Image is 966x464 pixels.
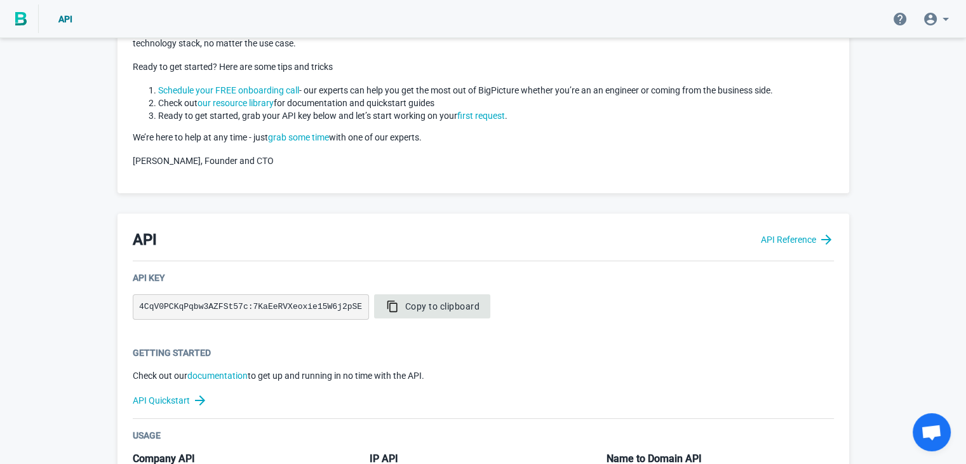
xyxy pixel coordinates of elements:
div: Getting Started [133,346,834,359]
p: [PERSON_NAME], Founder and CTO [133,154,834,168]
a: API Quickstart [133,393,834,408]
h3: API [133,229,157,250]
pre: 4CqV0PCKqPqbw3AZFSt57c:7KaEeRVXeoxie15W6j2pSE [133,294,369,320]
div: API Key [133,271,834,284]
a: API Reference [761,232,834,247]
a: grab some time [268,132,329,142]
li: - our experts can help you get the most out of BigPicture whether you’re an an engineer or coming... [158,84,834,97]
a: Schedule your FREE onboarding call [158,85,299,95]
li: Ready to get started, grab your API key below and let’s start working on your . [158,109,834,122]
span: Copy to clipboard [385,300,480,313]
button: Copy to clipboard [374,294,491,318]
a: our resource library [198,98,274,108]
img: BigPicture.io [15,12,27,26]
li: Check out for documentation and quickstart guides [158,97,834,109]
div: Usage [133,429,834,442]
p: Ready to get started? Here are some tips and tricks [133,60,834,74]
a: Open chat [913,413,951,451]
a: first request [457,111,505,121]
span: API [58,14,72,24]
p: Check out our to get up and running in no time with the API. [133,369,834,383]
a: documentation [187,371,248,381]
p: We’re here to help at any time - just with one of our experts. [133,131,834,144]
